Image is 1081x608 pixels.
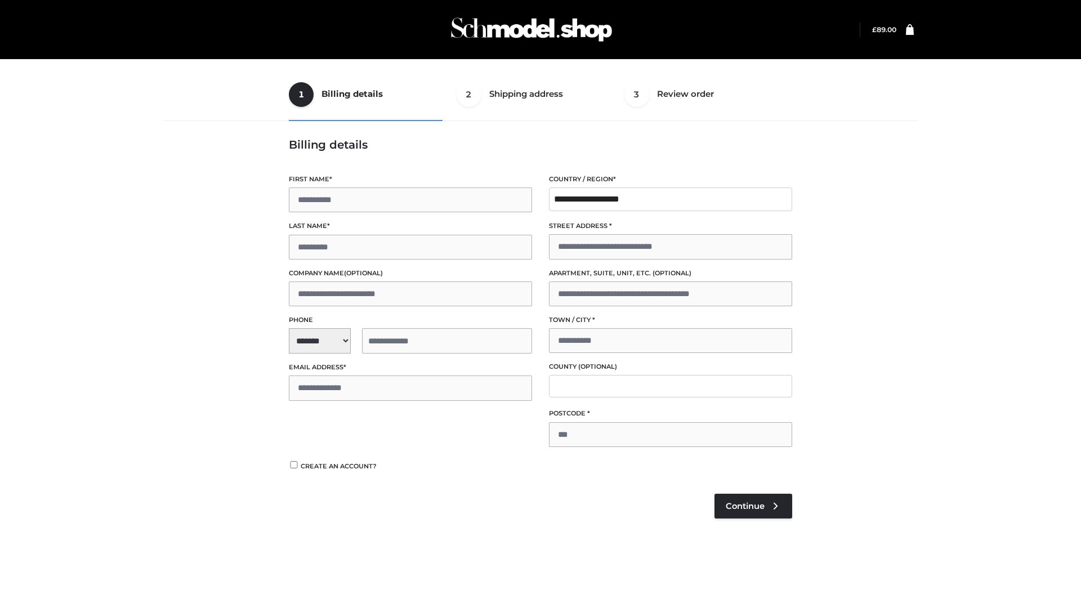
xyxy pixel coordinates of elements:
[289,362,532,373] label: Email address
[714,494,792,518] a: Continue
[289,315,532,325] label: Phone
[872,25,896,34] a: £89.00
[726,501,765,511] span: Continue
[549,315,792,325] label: Town / City
[289,138,792,151] h3: Billing details
[289,461,299,468] input: Create an account?
[549,268,792,279] label: Apartment, suite, unit, etc.
[872,25,877,34] span: £
[549,408,792,419] label: Postcode
[344,269,383,277] span: (optional)
[549,221,792,231] label: Street address
[289,174,532,185] label: First name
[447,7,616,52] img: Schmodel Admin 964
[578,363,617,370] span: (optional)
[653,269,691,277] span: (optional)
[289,221,532,231] label: Last name
[549,361,792,372] label: County
[289,268,532,279] label: Company name
[549,174,792,185] label: Country / Region
[872,25,896,34] bdi: 89.00
[301,462,377,470] span: Create an account?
